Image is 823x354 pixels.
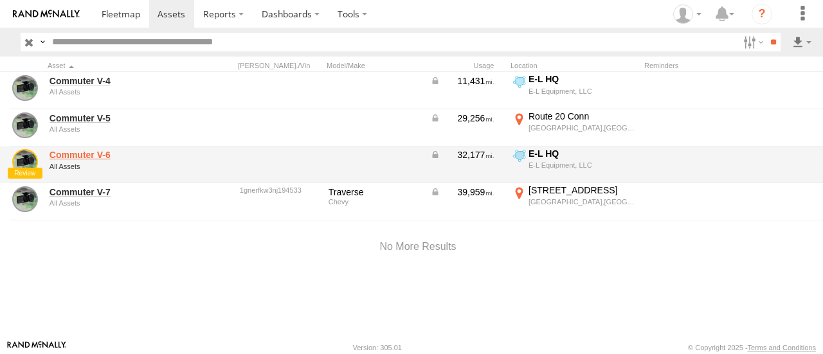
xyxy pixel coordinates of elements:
a: View Asset Details [12,112,38,138]
div: Location [511,61,639,70]
a: Terms and Conditions [748,344,816,351]
a: Visit our Website [7,341,66,354]
div: Data from Vehicle CANbus [430,112,494,124]
div: 1gnerfkw3nj194533 [240,186,320,194]
a: View Asset Details [12,186,38,212]
div: Model/Make [327,61,423,70]
label: Export results as... [791,33,813,51]
img: rand-logo.svg [13,10,80,19]
div: undefined [50,125,174,133]
div: [PERSON_NAME]./Vin [238,61,321,70]
div: Version: 305.01 [353,344,402,351]
div: [GEOGRAPHIC_DATA],[GEOGRAPHIC_DATA] [529,123,637,132]
div: Chevy [329,198,421,206]
div: Route 20 Conn [529,111,637,122]
div: undefined [50,88,174,96]
div: Data from Vehicle CANbus [430,149,494,161]
div: undefined [50,199,174,207]
div: Viet Nguyen [669,4,706,24]
div: [STREET_ADDRESS] [529,184,637,196]
div: Click to Sort [48,61,176,70]
label: Click to View Current Location [511,111,639,145]
div: E-L Equipment, LLC [529,87,637,96]
label: Click to View Current Location [511,73,639,108]
a: Commuter V-4 [50,75,174,87]
div: Usage [428,61,505,70]
div: Traverse [329,186,421,198]
a: View Asset Details [12,149,38,175]
div: E-L HQ [529,73,637,85]
label: Search Query [37,33,48,51]
div: E-L HQ [529,148,637,159]
a: Commuter V-5 [50,112,174,124]
div: undefined [50,163,174,170]
div: © Copyright 2025 - [688,344,816,351]
label: Click to View Current Location [511,184,639,219]
i: ? [752,4,772,24]
div: Data from Vehicle CANbus [430,186,494,198]
a: Commuter V-7 [50,186,174,198]
label: Click to View Current Location [511,148,639,182]
div: Data from Vehicle CANbus [430,75,494,87]
a: View Asset Details [12,75,38,101]
div: E-L Equipment, LLC [529,161,637,170]
a: Commuter V-6 [50,149,174,161]
div: [GEOGRAPHIC_DATA],[GEOGRAPHIC_DATA] [529,197,637,206]
div: Reminders [644,61,741,70]
label: Search Filter Options [738,33,766,51]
